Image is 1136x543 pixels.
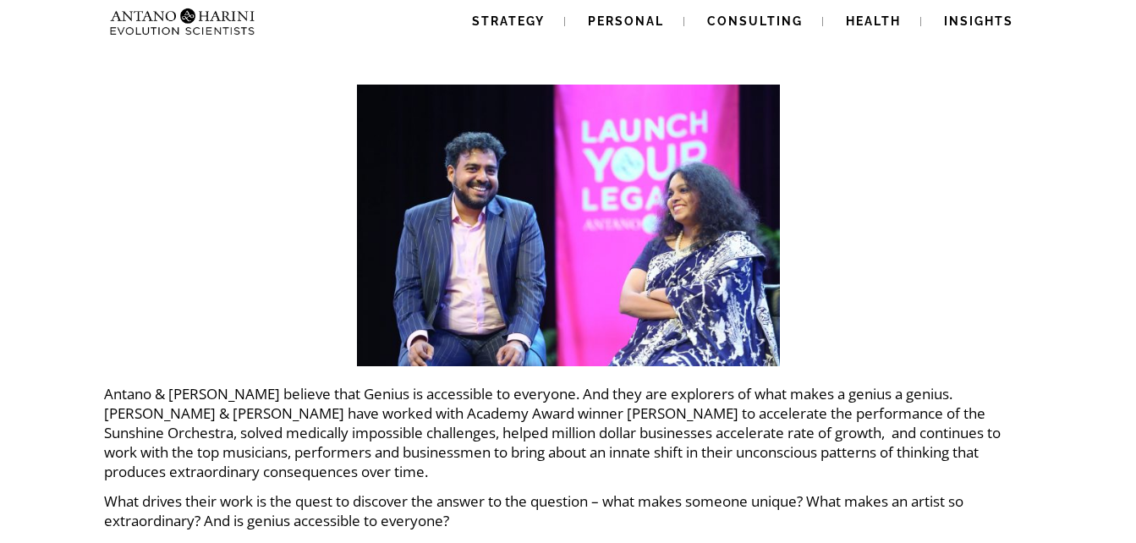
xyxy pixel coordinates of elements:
span: Consulting [707,14,803,28]
span: Insights [944,14,1013,28]
img: compressed_2024-05-03T08-12-33_Page [357,85,780,366]
span: Health [846,14,901,28]
p: Antano & [PERSON_NAME] believe that Genius is accessible to everyone. And they are explorers of w... [104,384,1033,481]
p: What drives their work is the quest to discover the answer to the question – what makes someone u... [104,491,1033,530]
span: Strategy [472,14,545,28]
span: Personal [588,14,664,28]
